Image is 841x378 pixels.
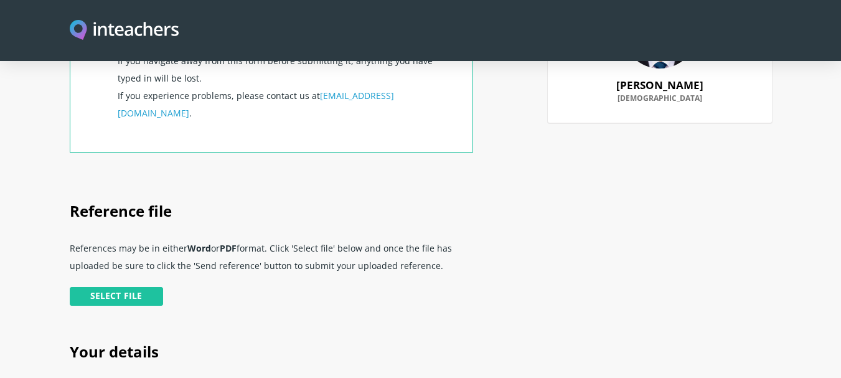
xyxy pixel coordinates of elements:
span: Your details [70,341,159,362]
span: Reference file [70,201,172,221]
a: Visit this site's homepage [70,20,179,42]
strong: [PERSON_NAME] [616,78,703,92]
p: If you navigate away from this form before submitting it, anything you have typed in will be lost... [118,30,458,152]
strong: Word [187,242,211,254]
img: Inteachers [70,20,179,42]
label: [DEMOGRAPHIC_DATA] [563,94,757,110]
div: Select file [70,287,163,306]
p: References may be in either or format. Click 'Select file' below and once the file has uploaded b... [70,235,473,287]
strong: PDF [220,242,237,254]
